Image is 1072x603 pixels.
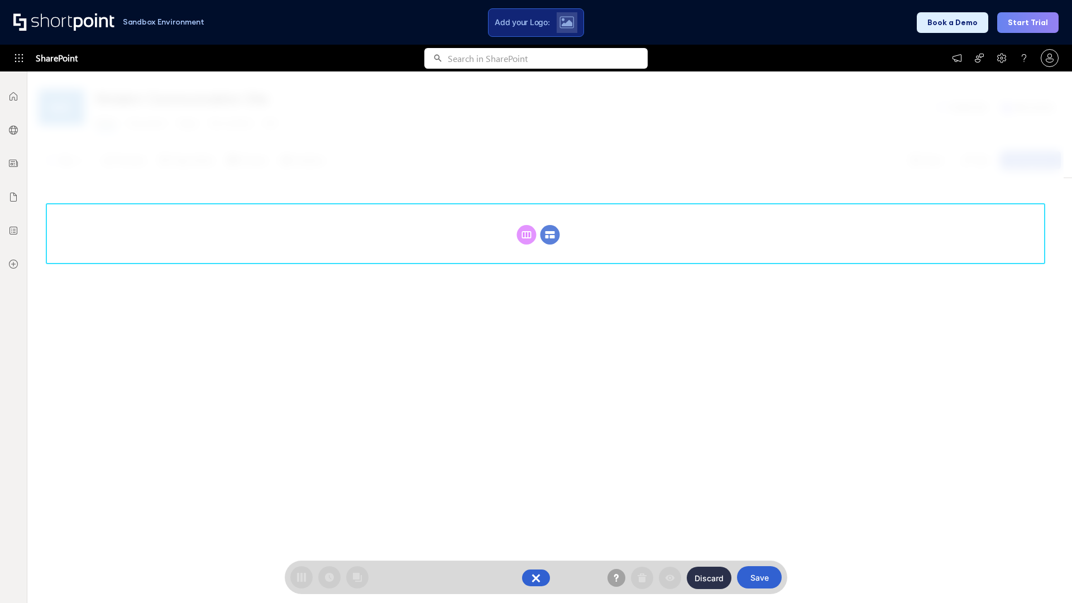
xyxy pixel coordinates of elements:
button: Discard [687,567,731,589]
button: Start Trial [997,12,1059,33]
h1: Sandbox Environment [123,19,204,25]
span: Add your Logo: [495,17,549,27]
button: Save [737,566,782,588]
input: Search in SharePoint [448,48,648,69]
iframe: Chat Widget [871,473,1072,603]
span: SharePoint [36,45,78,71]
button: Book a Demo [917,12,988,33]
img: Upload logo [559,16,574,28]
